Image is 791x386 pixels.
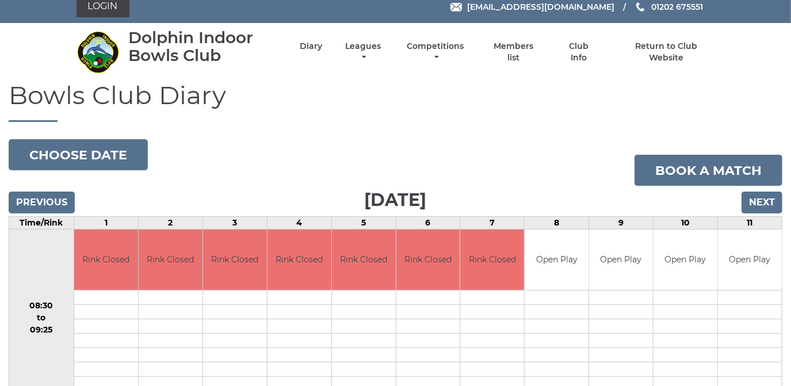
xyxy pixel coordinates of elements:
[9,81,782,122] h1: Bowls Club Diary
[460,230,524,290] td: Rink Closed
[138,217,202,230] td: 2
[396,217,460,230] td: 6
[654,230,717,290] td: Open Play
[202,217,267,230] td: 3
[460,217,525,230] td: 7
[74,230,138,290] td: Rink Closed
[9,139,148,170] button: Choose date
[525,217,589,230] td: 8
[635,155,782,186] a: Book a match
[300,41,322,52] a: Diary
[342,41,384,63] a: Leagues
[560,41,598,63] a: Club Info
[128,29,280,64] div: Dolphin Indoor Bowls Club
[9,192,75,213] input: Previous
[718,217,782,230] td: 11
[77,30,120,74] img: Dolphin Indoor Bowls Club
[467,2,614,12] span: [EMAIL_ADDRESS][DOMAIN_NAME]
[525,230,589,290] td: Open Play
[332,230,396,290] td: Rink Closed
[450,1,614,13] a: Email [EMAIL_ADDRESS][DOMAIN_NAME]
[651,2,703,12] span: 01202 675551
[617,41,714,63] a: Return to Club Website
[718,230,782,290] td: Open Play
[636,2,644,12] img: Phone us
[203,230,267,290] td: Rink Closed
[589,217,654,230] td: 9
[742,192,782,213] input: Next
[267,217,331,230] td: 4
[268,230,331,290] td: Rink Closed
[139,230,202,290] td: Rink Closed
[654,217,718,230] td: 10
[450,3,462,12] img: Email
[9,217,74,230] td: Time/Rink
[396,230,460,290] td: Rink Closed
[74,217,138,230] td: 1
[331,217,396,230] td: 5
[487,41,540,63] a: Members list
[404,41,467,63] a: Competitions
[589,230,653,290] td: Open Play
[635,1,703,13] a: Phone us 01202 675551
